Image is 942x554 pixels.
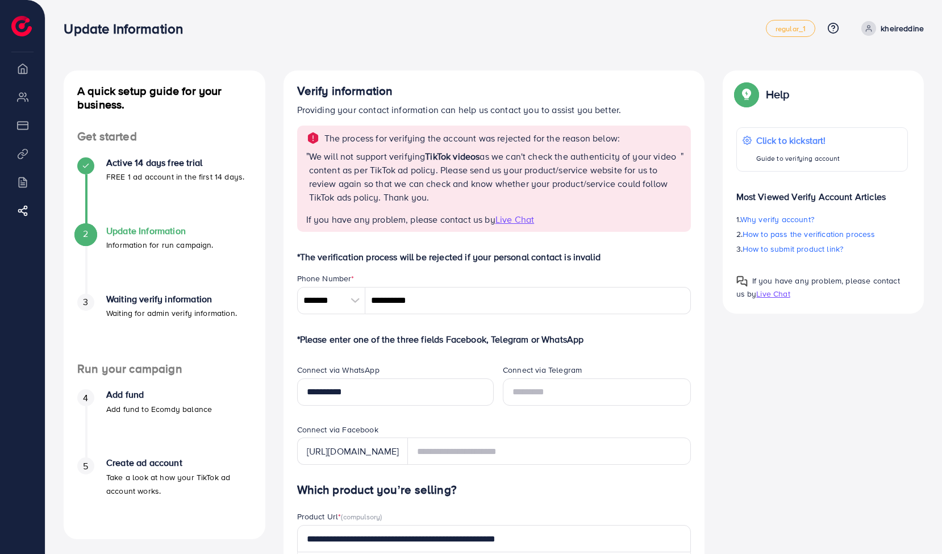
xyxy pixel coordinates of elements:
p: *Please enter one of the three fields Facebook, Telegram or WhatsApp [297,332,691,346]
h4: Add fund [106,389,212,400]
span: If you have any problem, please contact us by [736,275,900,299]
p: Guide to verifying account [756,152,840,165]
label: Connect via Telegram [503,364,582,376]
span: Live Chat [756,288,790,299]
p: We will not support verifying as we can't check the authenticity of your video content as per Tik... [309,149,681,204]
h4: Create ad account [106,457,252,468]
h4: Active 14 days free trial [106,157,244,168]
h4: Verify information [297,84,691,98]
p: 2. [736,227,908,241]
span: 2 [83,227,88,240]
p: Take a look at how your TikTok ad account works. [106,470,252,498]
p: Most Viewed Verify Account Articles [736,181,908,203]
li: Add fund [64,389,265,457]
h4: Run your campaign [64,362,265,376]
span: " [306,149,309,213]
h4: Update Information [106,226,214,236]
p: Click to kickstart! [756,134,840,147]
p: kheireddine [881,22,924,35]
span: 3 [83,295,88,309]
p: Providing your contact information can help us contact you to assist you better. [297,103,691,116]
img: Popup guide [736,276,748,287]
li: Active 14 days free trial [64,157,265,226]
img: logo [11,16,32,36]
span: Why verify account? [740,214,814,225]
p: 1. [736,213,908,226]
div: [URL][DOMAIN_NAME] [297,438,409,465]
label: Product Url [297,511,382,522]
strong: TikTok videos [425,150,480,163]
label: Connect via Facebook [297,424,378,435]
span: How to submit product link? [743,243,843,255]
li: Create ad account [64,457,265,526]
span: Live Chat [495,213,534,226]
p: The process for verifying the account was rejected for the reason below: [324,131,620,145]
span: 5 [83,460,88,473]
span: regular_1 [776,25,806,32]
p: Help [766,88,790,101]
a: kheireddine [857,21,924,36]
h4: A quick setup guide for your business. [64,84,265,111]
p: 3. [736,242,908,256]
label: Phone Number [297,273,355,284]
img: alert [306,131,320,145]
label: Connect via WhatsApp [297,364,380,376]
img: Popup guide [736,84,757,105]
h4: Get started [64,130,265,144]
h4: Which product you’re selling? [297,483,691,497]
span: 4 [83,391,88,405]
span: " [681,149,683,213]
h3: Update Information [64,20,192,37]
p: FREE 1 ad account in the first 14 days. [106,170,244,184]
span: (compulsory) [341,511,382,522]
span: How to pass the verification process [743,228,876,240]
li: Update Information [64,226,265,294]
a: regular_1 [766,20,815,37]
li: Waiting verify information [64,294,265,362]
h4: Waiting verify information [106,294,237,305]
p: Waiting for admin verify information. [106,306,237,320]
p: *The verification process will be rejected if your personal contact is invalid [297,250,691,264]
p: Add fund to Ecomdy balance [106,402,212,416]
span: If you have any problem, please contact us by [306,213,495,226]
p: Information for run campaign. [106,238,214,252]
